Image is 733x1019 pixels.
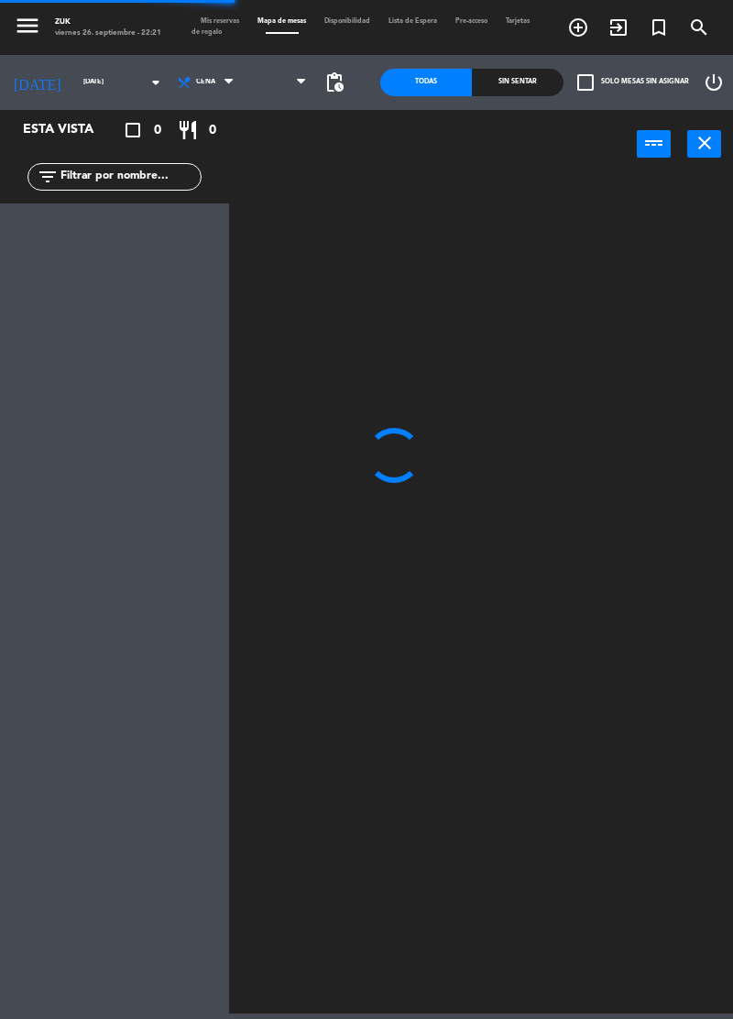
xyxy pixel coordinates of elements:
i: power_input [643,132,665,154]
span: 0 [209,120,216,141]
input: Filtrar por nombre... [59,167,201,187]
i: menu [14,12,41,39]
i: restaurant [177,119,199,141]
label: Solo mesas sin asignar [577,74,689,91]
i: exit_to_app [607,16,629,38]
span: Cena [196,79,215,86]
i: turned_in_not [648,16,670,38]
i: arrow_drop_down [145,71,167,93]
i: filter_list [37,166,59,188]
i: close [694,132,716,154]
i: search [688,16,710,38]
span: Mis reservas [191,18,248,25]
span: check_box_outline_blank [577,74,594,91]
button: power_input [637,130,671,158]
span: Lista de Espera [379,18,446,25]
span: 0 [154,120,161,141]
span: Disponibilidad [315,18,379,25]
span: pending_actions [323,71,345,93]
i: crop_square [122,119,144,141]
i: power_settings_new [703,71,725,93]
div: Esta vista [9,119,132,141]
div: Zuk [55,16,161,27]
button: close [687,130,721,158]
i: add_circle_outline [567,16,589,38]
span: Mapa de mesas [248,18,315,25]
div: Todas [380,69,472,96]
button: menu [14,12,41,44]
span: Pre-acceso [446,18,497,25]
div: viernes 26. septiembre - 22:21 [55,27,161,38]
div: Sin sentar [472,69,563,96]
